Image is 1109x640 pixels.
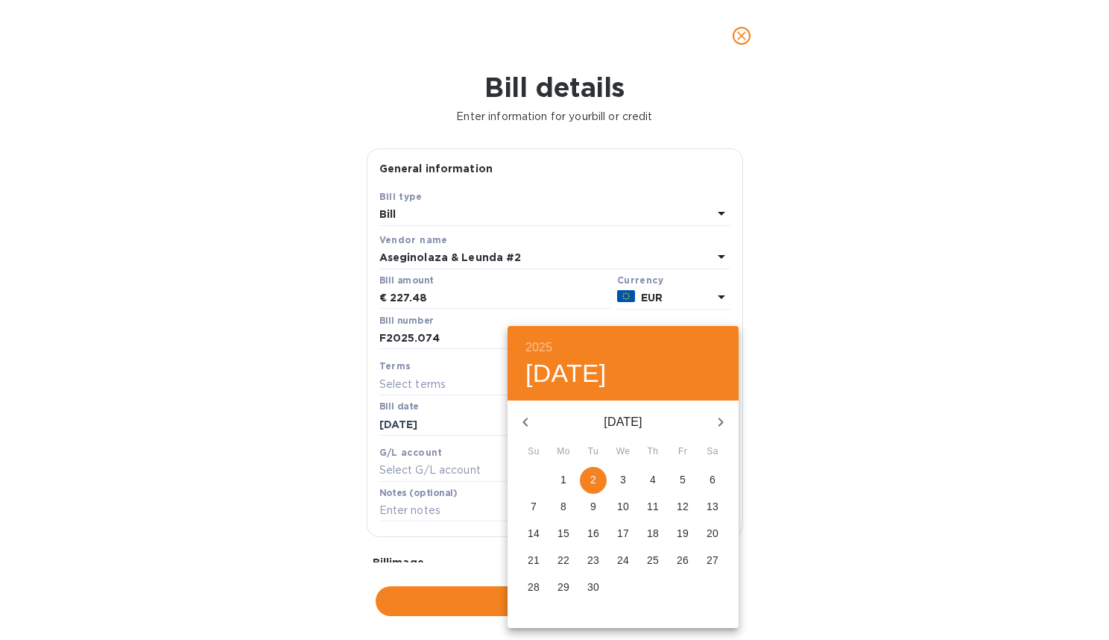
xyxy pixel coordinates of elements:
[550,467,577,494] button: 1
[610,445,636,459] span: We
[699,467,726,494] button: 6
[550,445,577,459] span: Mo
[590,472,596,487] p: 2
[550,494,577,521] button: 8
[650,472,656,487] p: 4
[580,467,607,494] button: 2
[550,574,577,601] button: 29
[520,494,547,521] button: 7
[528,526,540,541] p: 14
[710,472,715,487] p: 6
[677,499,689,514] p: 12
[669,445,696,459] span: Fr
[580,445,607,459] span: Tu
[707,526,718,541] p: 20
[531,499,537,514] p: 7
[647,526,659,541] p: 18
[610,548,636,574] button: 24
[560,499,566,514] p: 8
[699,548,726,574] button: 27
[699,494,726,521] button: 13
[639,521,666,548] button: 18
[669,548,696,574] button: 26
[677,553,689,568] p: 26
[639,548,666,574] button: 25
[587,526,599,541] p: 16
[580,548,607,574] button: 23
[520,521,547,548] button: 14
[669,494,696,521] button: 12
[580,574,607,601] button: 30
[528,553,540,568] p: 21
[610,494,636,521] button: 10
[520,445,547,459] span: Su
[587,580,599,594] p: 30
[550,521,577,548] button: 15
[647,553,659,568] p: 25
[639,467,666,494] button: 4
[590,499,596,514] p: 9
[610,467,636,494] button: 3
[699,521,726,548] button: 20
[520,574,547,601] button: 28
[639,494,666,521] button: 11
[560,472,566,487] p: 1
[557,580,569,594] p: 29
[587,553,599,568] p: 23
[680,472,686,487] p: 5
[669,467,696,494] button: 5
[617,526,629,541] p: 17
[528,580,540,594] p: 28
[543,413,703,431] p: [DATE]
[620,472,626,487] p: 3
[677,526,689,541] p: 19
[707,553,718,568] p: 27
[580,494,607,521] button: 9
[617,499,629,514] p: 10
[525,337,552,358] button: 2025
[617,553,629,568] p: 24
[525,358,607,389] button: [DATE]
[557,526,569,541] p: 15
[580,521,607,548] button: 16
[550,548,577,574] button: 22
[699,445,726,459] span: Sa
[707,499,718,514] p: 13
[557,553,569,568] p: 22
[520,548,547,574] button: 21
[610,521,636,548] button: 17
[639,445,666,459] span: Th
[647,499,659,514] p: 11
[669,521,696,548] button: 19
